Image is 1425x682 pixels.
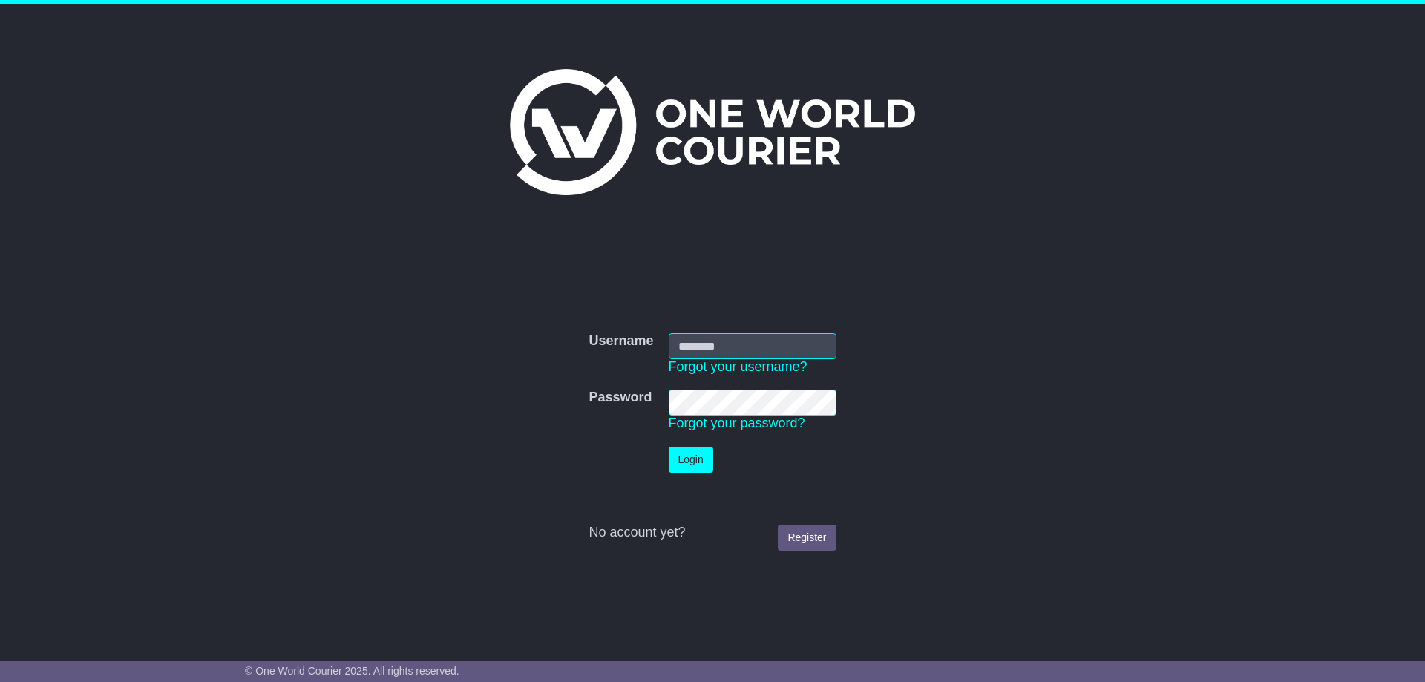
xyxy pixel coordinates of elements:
img: One World [510,69,915,195]
label: Username [589,333,653,350]
span: © One World Courier 2025. All rights reserved. [245,665,459,677]
button: Login [669,447,713,473]
a: Forgot your username? [669,359,807,374]
label: Password [589,390,652,406]
a: Register [778,525,836,551]
a: Forgot your password? [669,416,805,430]
div: No account yet? [589,525,836,541]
